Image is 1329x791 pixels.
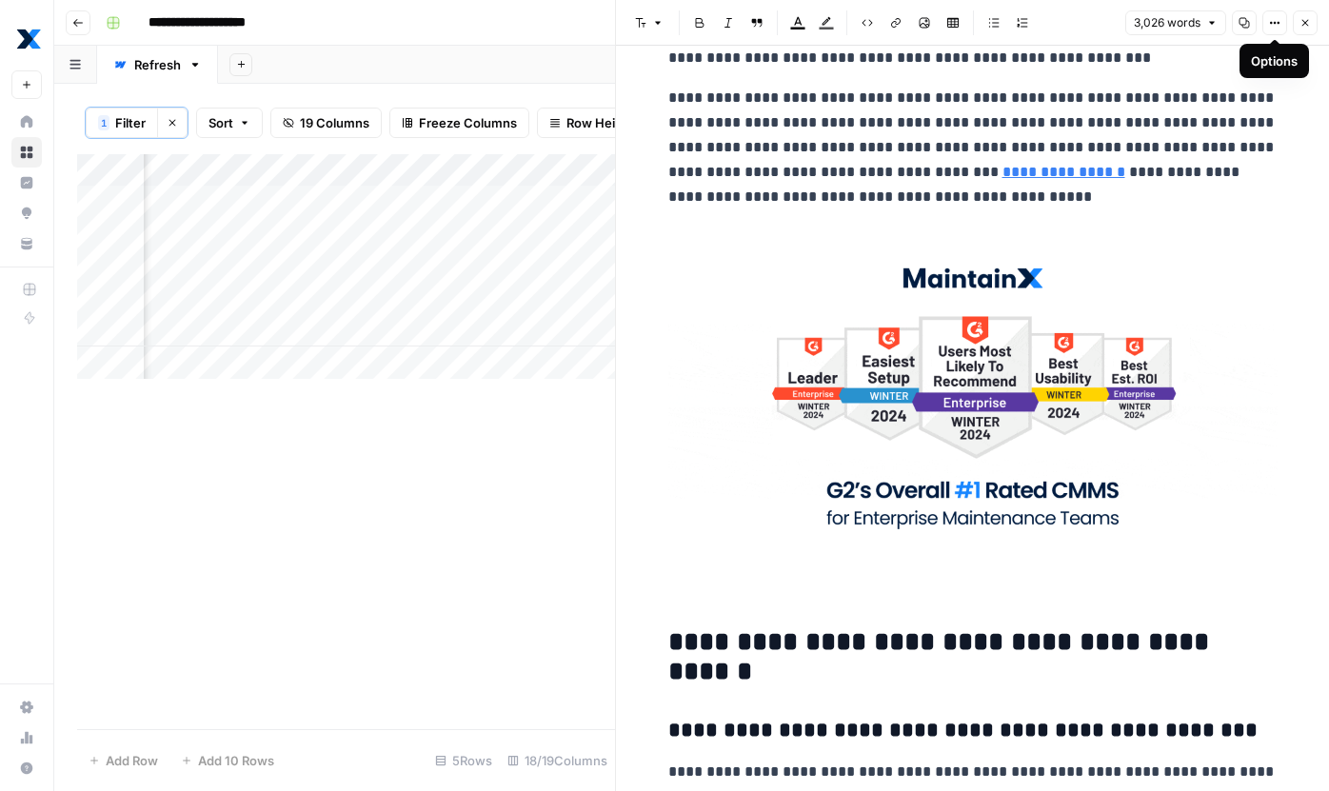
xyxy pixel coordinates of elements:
[98,115,109,130] div: 1
[1134,14,1200,31] span: 3,026 words
[134,55,181,74] div: Refresh
[11,107,42,137] a: Home
[300,113,369,132] span: 19 Columns
[11,22,46,56] img: MaintainX Logo
[537,108,647,138] button: Row Height
[389,108,529,138] button: Freeze Columns
[11,228,42,259] a: Your Data
[1125,10,1226,35] button: 3,026 words
[106,751,158,770] span: Add Row
[11,722,42,753] a: Usage
[86,108,157,138] button: 1Filter
[196,108,263,138] button: Sort
[97,46,218,84] a: Refresh
[11,15,42,63] button: Workspace: MaintainX
[208,113,233,132] span: Sort
[198,751,274,770] span: Add 10 Rows
[11,692,42,722] a: Settings
[115,113,146,132] span: Filter
[500,745,615,776] div: 18/19 Columns
[566,113,635,132] span: Row Height
[270,108,382,138] button: 19 Columns
[77,745,169,776] button: Add Row
[427,745,500,776] div: 5 Rows
[11,137,42,168] a: Browse
[169,745,286,776] button: Add 10 Rows
[11,198,42,228] a: Opportunities
[1251,51,1298,70] div: Options
[419,113,517,132] span: Freeze Columns
[101,115,107,130] span: 1
[11,753,42,783] button: Help + Support
[11,168,42,198] a: Insights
